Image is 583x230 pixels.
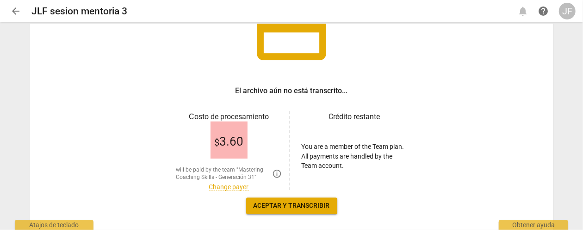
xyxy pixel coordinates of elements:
a: Change payer [209,183,249,191]
a: Obtener ayuda [535,3,552,19]
span: You are over your transcription quota. Please, contact the team administrator Mastering Coaching ... [272,169,282,179]
h3: Сosto de procesamiento [176,111,282,122]
h3: El archivo aún no está transcrito... [236,85,348,96]
span: will be paid by the team "Mastering Coaching Skills - Generación 31" [176,166,268,181]
div: Obtener ayuda [499,220,568,230]
h2: JLF sesion mentoria 3 [31,6,127,17]
span: Aceptar y transcribir [254,201,330,211]
span: help [538,6,549,17]
p: You are a member of the Team plan. All payments are handled by the Team account. [301,142,407,171]
button: JF [559,3,576,19]
div: Atajos de teclado [15,220,93,230]
span: 3.60 [214,135,243,149]
span: $ [214,137,219,148]
button: Aceptar y transcribir [246,198,337,214]
span: arrow_back [10,6,21,17]
h3: Crédito restante [301,111,407,122]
